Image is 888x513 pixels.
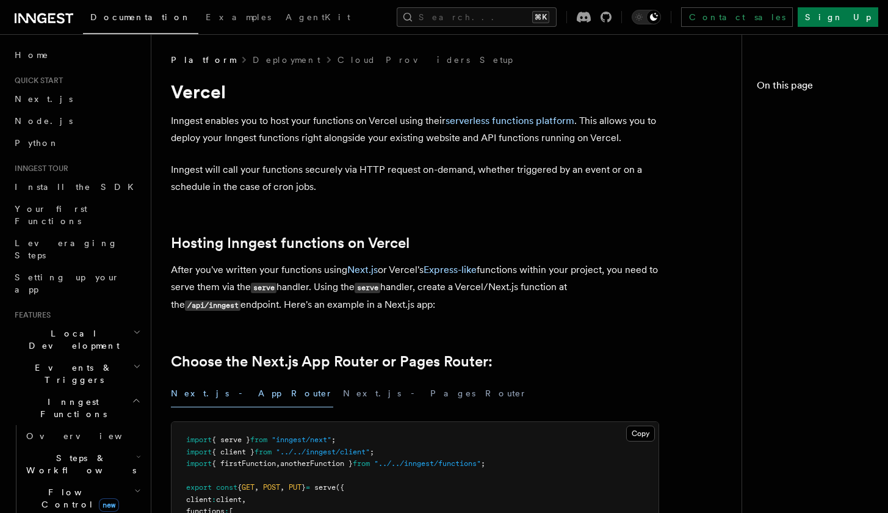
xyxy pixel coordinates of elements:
span: { serve } [212,435,250,444]
span: Your first Functions [15,204,87,226]
span: from [250,435,267,444]
a: Your first Functions [10,198,143,232]
span: Leveraging Steps [15,238,118,260]
span: Install the SDK [15,182,141,192]
p: Inngest enables you to host your functions on Vercel using their . This allows you to deploy your... [171,112,659,147]
span: { firstFunction [212,459,276,468]
a: Python [10,132,143,154]
button: Steps & Workflows [21,447,143,481]
span: import [186,448,212,456]
span: ; [481,459,485,468]
span: GET [242,483,254,492]
h4: On this page [757,78,873,98]
a: Overview [21,425,143,447]
span: Home [15,49,49,61]
p: Inngest will call your functions securely via HTTP request on-demand, whether triggered by an eve... [171,161,659,195]
a: Cloud Providers Setup [338,54,513,66]
span: Features [10,310,51,320]
a: Hosting Inngest functions on Vercel [171,235,410,252]
span: from [254,448,272,456]
span: PUT [289,483,301,492]
span: POST [263,483,280,492]
a: Install the SDK [10,176,143,198]
span: client [216,495,242,504]
a: Examples [198,4,278,33]
span: , [254,483,259,492]
span: Inngest Functions [10,396,132,420]
kbd: ⌘K [532,11,549,23]
span: Overview [26,431,152,441]
span: ; [370,448,374,456]
span: Quick start [10,76,63,85]
span: Next.js [15,94,73,104]
span: , [276,459,280,468]
span: Node.js [15,116,73,126]
a: Next.js [10,88,143,110]
span: , [280,483,284,492]
a: Leveraging Steps [10,232,143,266]
span: Events & Triggers [10,362,133,386]
span: anotherFunction } [280,459,353,468]
a: serverless functions platform [446,115,574,126]
a: Choose the Next.js App Router or Pages Router: [171,353,493,370]
code: serve [251,283,276,293]
span: Examples [206,12,271,22]
span: "inngest/next" [272,435,331,444]
a: Express-like [424,264,477,275]
a: Node.js [10,110,143,132]
code: serve [355,283,380,293]
span: } [301,483,306,492]
span: Documentation [90,12,191,22]
a: Next.js [347,264,378,275]
span: { client } [212,448,254,456]
button: Events & Triggers [10,357,143,391]
a: Deployment [253,54,320,66]
span: Local Development [10,327,133,352]
span: "../../inngest/functions" [374,459,481,468]
button: Toggle dark mode [632,10,661,24]
button: Copy [626,426,655,442]
span: Steps & Workflows [21,452,136,476]
button: Search...⌘K [397,7,557,27]
span: import [186,459,212,468]
span: Python [15,138,59,148]
button: Next.js - App Router [171,380,333,407]
span: import [186,435,212,444]
a: Contact sales [681,7,793,27]
span: client [186,495,212,504]
code: /api/inngest [185,300,240,311]
button: Next.js - Pages Router [343,380,527,407]
span: : [212,495,216,504]
span: Setting up your app [15,272,120,294]
span: ; [331,435,336,444]
span: export [186,483,212,492]
a: Home [10,44,143,66]
span: Inngest tour [10,164,68,173]
a: Documentation [83,4,198,34]
span: from [353,459,370,468]
span: "../../inngest/client" [276,448,370,456]
span: new [99,498,119,512]
span: = [306,483,310,492]
span: const [216,483,237,492]
h1: Vercel [171,81,659,103]
button: Local Development [10,322,143,357]
span: Platform [171,54,236,66]
span: ({ [336,483,344,492]
span: serve [314,483,336,492]
a: Setting up your app [10,266,143,300]
a: AgentKit [278,4,358,33]
p: After you've written your functions using or Vercel's functions within your project, you need to ... [171,261,659,314]
a: Sign Up [798,7,878,27]
span: Flow Control [21,486,134,511]
span: AgentKit [286,12,350,22]
span: , [242,495,246,504]
button: Inngest Functions [10,391,143,425]
span: { [237,483,242,492]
